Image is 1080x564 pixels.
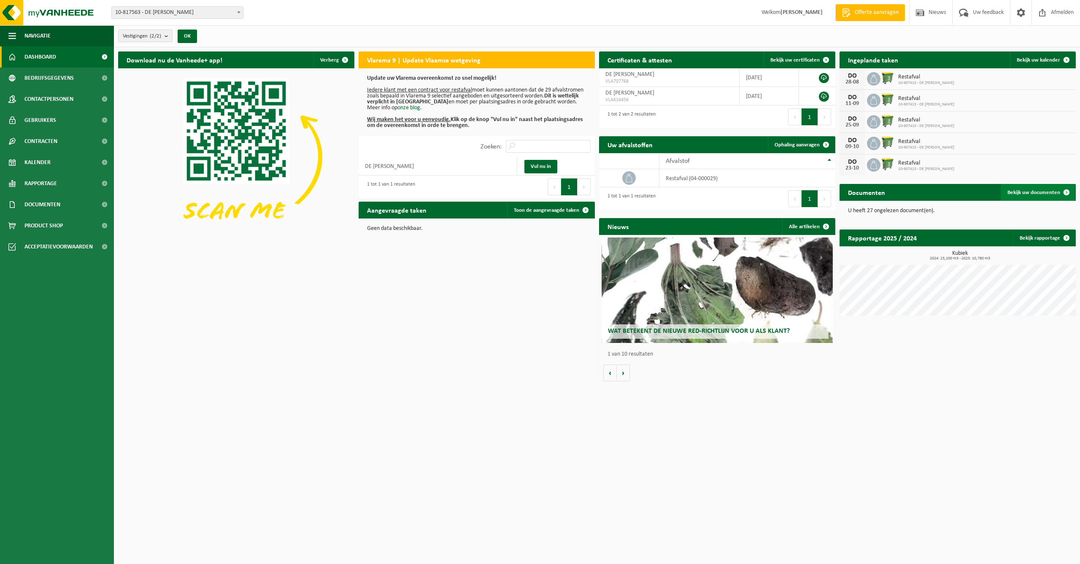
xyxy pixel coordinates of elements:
[605,78,733,85] span: VLA707768
[118,68,354,246] img: Download de VHEPlus App
[898,124,954,129] span: 10-907415 - DE [PERSON_NAME]
[898,95,954,102] span: Restafval
[898,74,954,81] span: Restafval
[605,90,654,96] span: DE [PERSON_NAME]
[367,116,451,123] u: Wij maken het voor u eenvoudig.
[367,75,497,81] b: Update uw Vlarema overeenkomst zo snel mogelijk!
[898,138,954,145] span: Restafval
[481,143,502,150] label: Zoeken:
[764,51,834,68] a: Bekijk uw certificaten
[835,4,905,21] a: Offerte aanvragen
[844,256,1076,261] span: 2024: 23,100 m3 - 2025: 10,780 m3
[24,46,56,67] span: Dashboard
[818,108,831,125] button: Next
[740,87,799,105] td: [DATE]
[844,101,861,107] div: 11-09
[788,190,802,207] button: Previous
[320,57,339,63] span: Verberg
[548,178,561,195] button: Previous
[844,137,861,144] div: DO
[24,152,51,173] span: Kalender
[24,236,93,257] span: Acceptatievoorwaarden
[24,110,56,131] span: Gebruikers
[24,89,73,110] span: Contactpersonen
[844,165,861,171] div: 23-10
[880,157,895,171] img: WB-0770-HPE-GN-50
[561,178,578,195] button: 1
[118,51,231,68] h2: Download nu de Vanheede+ app!
[605,71,654,78] span: DE [PERSON_NAME]
[24,25,51,46] span: Navigatie
[782,218,834,235] a: Alle artikelen
[599,218,637,235] h2: Nieuws
[607,351,831,357] p: 1 van 10 resultaten
[367,87,472,93] u: Iedere klant met een contract voor restafval
[853,8,901,17] span: Offerte aanvragen
[898,167,954,172] span: 10-907415 - DE [PERSON_NAME]
[599,51,680,68] h2: Certificaten & attesten
[898,117,954,124] span: Restafval
[367,226,586,232] p: Geen data beschikbaar.
[840,51,907,68] h2: Ingeplande taken
[780,9,823,16] strong: [PERSON_NAME]
[112,7,243,19] span: 10-817563 - DE CLERCQ JONAS - OUDENAARDE
[605,97,733,103] span: VLA616456
[844,159,861,165] div: DO
[880,135,895,150] img: WB-0770-HPE-GN-50
[111,6,243,19] span: 10-817563 - DE CLERCQ JONAS - OUDENAARDE
[603,108,656,126] div: 1 tot 2 van 2 resultaten
[617,364,630,381] button: Volgende
[118,30,173,42] button: Vestigingen(2/2)
[880,92,895,107] img: WB-0770-HPE-GN-50
[150,33,161,39] count: (2/2)
[898,81,954,86] span: 10-907415 - DE [PERSON_NAME]
[844,73,861,79] div: DO
[818,190,831,207] button: Next
[524,160,557,173] a: Vul nu in
[740,68,799,87] td: [DATE]
[844,144,861,150] div: 09-10
[840,184,894,200] h2: Documenten
[788,108,802,125] button: Previous
[880,71,895,85] img: WB-0770-HPE-GN-50
[898,160,954,167] span: Restafval
[802,190,818,207] button: 1
[367,116,583,129] b: Klik op de knop "Vul nu in" naast het plaatsingsadres om de overeenkomst in orde te brengen.
[602,237,833,343] a: Wat betekent de nieuwe RED-richtlijn voor u als klant?
[363,178,415,196] div: 1 tot 1 van 1 resultaten
[599,136,661,153] h2: Uw afvalstoffen
[840,229,925,246] h2: Rapportage 2025 / 2024
[359,157,517,175] td: DE [PERSON_NAME]
[802,108,818,125] button: 1
[313,51,354,68] button: Verberg
[844,251,1076,261] h3: Kubiek
[844,79,861,85] div: 28-08
[844,94,861,101] div: DO
[844,116,861,122] div: DO
[666,158,690,165] span: Afvalstof
[1001,184,1075,201] a: Bekijk uw documenten
[1010,51,1075,68] a: Bekijk uw kalender
[844,122,861,128] div: 25-09
[775,142,820,148] span: Ophaling aanvragen
[770,57,820,63] span: Bekijk uw certificaten
[24,67,74,89] span: Bedrijfsgegevens
[514,208,579,213] span: Toon de aangevraagde taken
[24,194,60,215] span: Documenten
[768,136,834,153] a: Ophaling aanvragen
[178,30,197,43] button: OK
[880,114,895,128] img: WB-0770-HPE-GN-50
[24,131,57,152] span: Contracten
[123,30,161,43] span: Vestigingen
[359,51,489,68] h2: Vlarema 9 | Update Vlaamse wetgeving
[507,202,594,219] a: Toon de aangevraagde taken
[397,105,422,111] a: onze blog.
[24,173,57,194] span: Rapportage
[1017,57,1060,63] span: Bekijk uw kalender
[359,202,435,218] h2: Aangevraagde taken
[659,169,835,187] td: restafval (04-000029)
[608,328,790,335] span: Wat betekent de nieuwe RED-richtlijn voor u als klant?
[578,178,591,195] button: Next
[898,145,954,150] span: 10-907415 - DE [PERSON_NAME]
[848,208,1067,214] p: U heeft 27 ongelezen document(en).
